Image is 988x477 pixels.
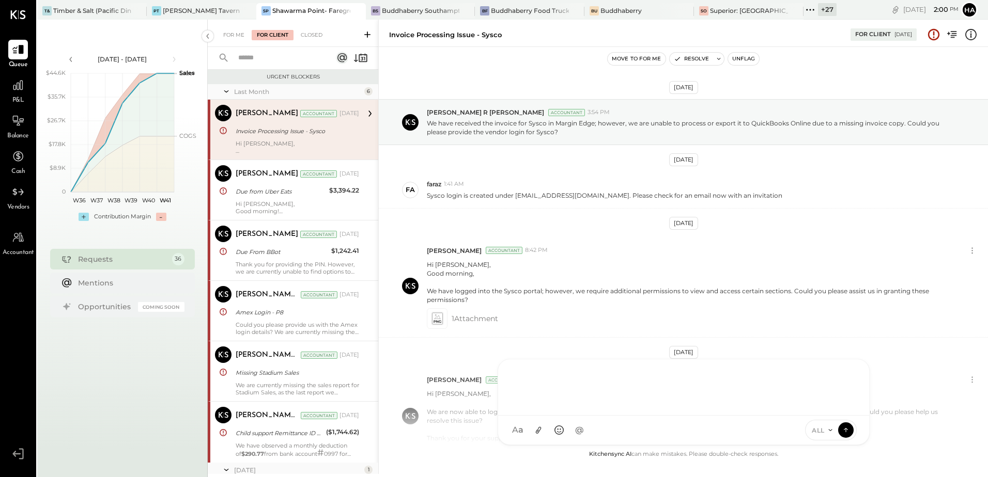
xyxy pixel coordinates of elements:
[94,213,151,221] div: Contribution Margin
[339,351,359,359] div: [DATE]
[236,126,356,136] div: Invoice Processing Issue - Sysco
[1,182,36,212] a: Vendors
[236,350,299,360] div: [PERSON_NAME] R [PERSON_NAME]
[301,352,337,359] div: Accountant
[331,246,359,256] div: $1,242.41
[236,381,359,396] div: We are currently missing the sales report for Stadium Sales, as the last report we received was o...
[234,87,362,96] div: Last Month
[79,55,166,63] div: [DATE] - [DATE]
[669,81,698,94] div: [DATE]
[3,248,34,258] span: Accountant
[300,110,337,117] div: Accountant
[670,53,713,65] button: Resolve
[669,217,698,230] div: [DATE]
[261,6,271,15] div: SP
[236,186,326,197] div: Due from Uber Eats
[236,200,359,215] div: Hi [PERSON_NAME], Good morning!
[1,147,36,177] a: Cash
[125,197,137,204] text: W39
[236,442,359,457] p: We have observed a monthly deduction of from bank account 0997 for child support remittance. Howe...
[608,53,666,65] button: Move to for me
[42,6,52,15] div: T&
[79,213,89,221] div: +
[213,73,373,81] div: Urgent Blockers
[427,180,441,188] span: faraz
[12,96,24,105] span: P&L
[163,6,240,15] div: [PERSON_NAME] Tavern
[699,6,708,15] div: SO
[296,30,328,40] div: Closed
[236,368,356,378] div: Missing Stadium Sales
[427,191,782,200] p: Sysco login is created under [EMAIL_ADDRESS][DOMAIN_NAME]. Please check for an email now with an ...
[326,427,359,437] div: ($1,744.62)
[236,307,356,317] div: Amex Login - P8
[427,389,952,460] p: Hi [PERSON_NAME], We are now able to log into the Sysco portal—thank you for your assistance! How...
[9,60,28,70] span: Queue
[138,302,184,312] div: Coming Soon
[241,450,264,457] strong: $290.77
[49,140,66,148] text: $17.8K
[525,246,548,255] span: 8:42 PM
[427,287,952,304] div: We have logged into the Sysco portal; however, we require additional permissions to view and acce...
[53,6,131,15] div: Timber & Salt (Pacific Dining CA1 LLC)
[600,6,642,15] div: Buddhaberry
[961,2,978,18] button: Ha
[90,197,103,204] text: W37
[50,164,66,171] text: $8.9K
[669,153,698,166] div: [DATE]
[152,6,161,15] div: PT
[382,6,460,15] div: Buddhaberry Southampton
[78,254,167,264] div: Requests
[427,108,544,117] span: [PERSON_NAME] R [PERSON_NAME]
[427,119,952,136] p: We have received the invoice for Sysco in Margin Edge; however, we are unable to process or expor...
[339,291,359,299] div: [DATE]
[236,321,359,336] div: Could you please provide us with the Amex login details? We are currently missing the activity an...
[236,410,299,421] div: [PERSON_NAME] R [PERSON_NAME]
[339,411,359,420] div: [DATE]
[855,30,891,39] div: For Client
[339,109,359,118] div: [DATE]
[7,203,29,212] span: Vendors
[480,6,489,15] div: BF
[78,301,133,312] div: Opportunities
[142,197,155,204] text: W40
[46,69,66,76] text: $44.6K
[236,290,299,300] div: [PERSON_NAME] R [PERSON_NAME]
[236,229,298,240] div: [PERSON_NAME]
[300,231,337,238] div: Accountant
[444,180,464,188] span: 1:41 AM
[818,3,837,16] div: + 27
[272,6,350,15] div: Shawarma Point- Fareground
[73,197,86,204] text: W36
[1,111,36,141] a: Balance
[179,132,196,139] text: COGS
[371,6,380,15] div: BS
[518,425,523,435] span: a
[236,247,328,257] div: Due From BBot
[427,246,482,255] span: [PERSON_NAME]
[107,197,120,204] text: W38
[179,69,195,76] text: Sales
[710,6,788,15] div: Superior: [GEOGRAPHIC_DATA]
[890,4,901,15] div: copy link
[252,30,294,40] div: For Client
[236,261,359,275] div: Thank you for providing the PIN. However, we are currently unable to find options to download the...
[491,6,569,15] div: Buddhaberry Food Truck
[728,53,759,65] button: Unflag
[78,278,179,288] div: Mentions
[62,188,66,195] text: 0
[218,30,250,40] div: For Me
[317,447,324,458] span: #
[339,230,359,239] div: [DATE]
[389,30,502,40] div: Invoice Processing Issue - Sysco
[669,346,698,359] div: [DATE]
[406,185,415,195] div: fa
[234,466,362,474] div: [DATE]
[427,375,482,384] span: [PERSON_NAME]
[236,140,359,154] div: Hi [PERSON_NAME], We are now able to log into the Sysco portal—thank you for your assistance! How...
[548,109,585,116] div: Accountant
[236,108,298,119] div: [PERSON_NAME]
[172,253,184,265] div: 36
[160,197,171,204] text: W41
[48,93,66,100] text: $35.7K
